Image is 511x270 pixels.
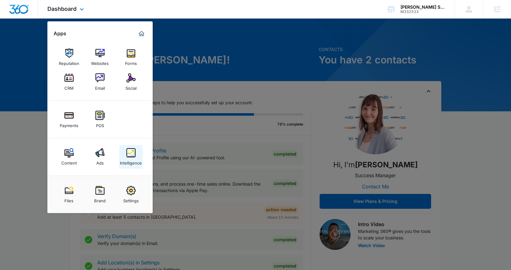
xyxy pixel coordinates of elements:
div: Content [61,157,77,165]
div: Files [64,195,73,203]
a: POS [88,108,112,131]
a: Social [119,70,143,94]
a: Websites [88,45,112,69]
a: Reputation [57,45,81,69]
a: Forms [119,45,143,69]
div: account id [400,10,446,14]
div: Websites [91,58,109,66]
img: website_grey.svg [10,16,15,21]
div: Domain: [DOMAIN_NAME] [16,16,68,21]
a: Ads [88,145,112,169]
div: CRM [64,83,74,91]
div: Reputation [59,58,79,66]
a: Brand [88,183,112,206]
a: Marketing 360® Dashboard [137,29,146,39]
div: account name [400,5,446,10]
a: Settings [119,183,143,206]
div: Keywords by Traffic [68,36,104,41]
div: Forms [125,58,137,66]
a: Content [57,145,81,169]
img: tab_keywords_by_traffic_grey.svg [62,36,67,41]
div: POS [96,120,104,128]
div: Email [95,83,105,91]
div: v 4.0.25 [17,10,30,15]
div: Intelligence [120,157,142,165]
div: Social [125,83,137,91]
h2: Apps [54,31,66,36]
div: Domain Overview [24,36,55,41]
div: Settings [123,195,139,203]
img: tab_domain_overview_orange.svg [17,36,22,41]
div: Payments [60,120,78,128]
img: logo_orange.svg [10,10,15,15]
a: Files [57,183,81,206]
a: CRM [57,70,81,94]
a: Payments [57,108,81,131]
div: Brand [94,195,106,203]
a: Email [88,70,112,94]
a: Intelligence [119,145,143,169]
div: Ads [96,157,104,165]
span: Dashboard [47,6,76,12]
